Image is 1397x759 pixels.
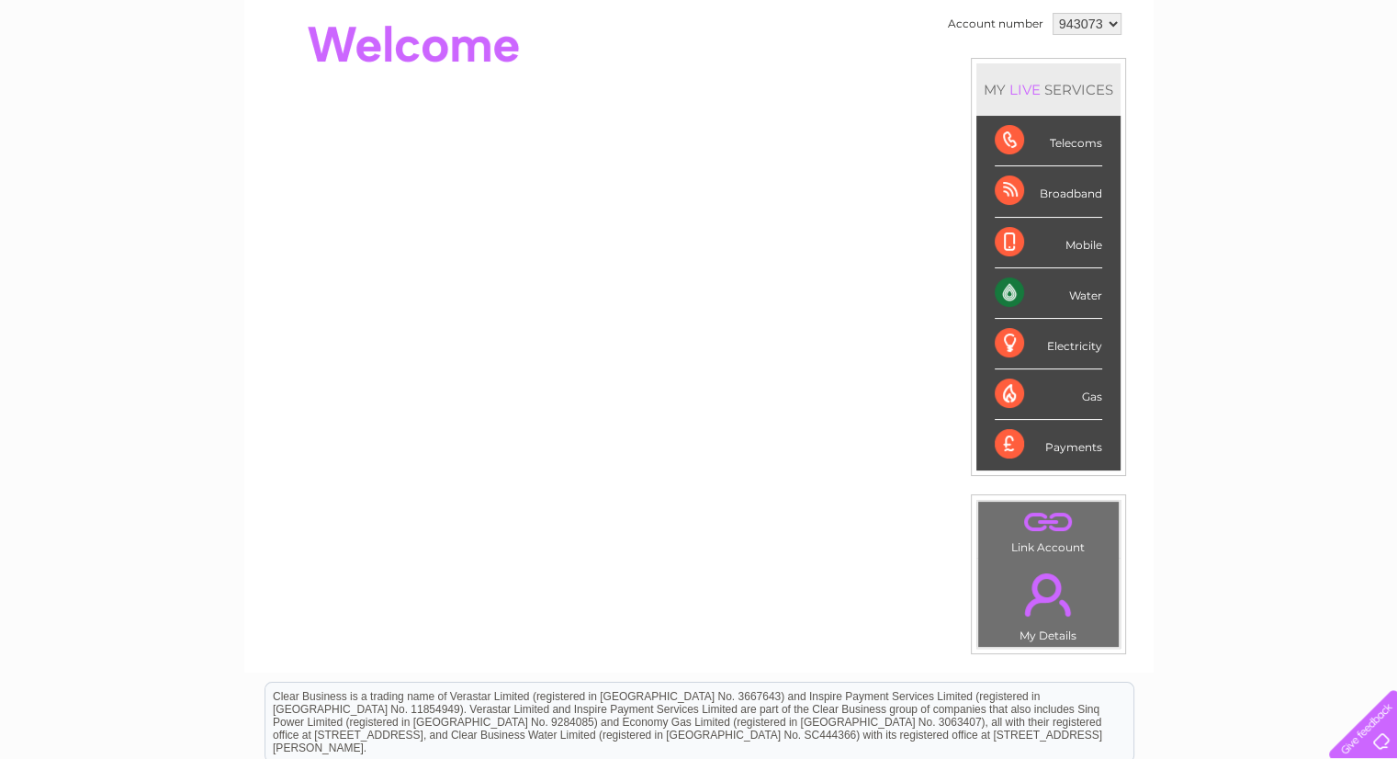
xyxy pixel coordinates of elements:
[943,8,1048,40] td: Account number
[1336,78,1380,92] a: Log out
[995,166,1102,217] div: Broadband
[995,116,1102,166] div: Telecoms
[1051,9,1177,32] a: 0333 014 3131
[983,506,1114,538] a: .
[265,10,1133,89] div: Clear Business is a trading name of Verastar Limited (registered in [GEOGRAPHIC_DATA] No. 3667643...
[1171,78,1226,92] a: Telecoms
[983,562,1114,627] a: .
[1074,78,1109,92] a: Water
[995,218,1102,268] div: Mobile
[1237,78,1264,92] a: Blog
[995,319,1102,369] div: Electricity
[976,63,1121,116] div: MY SERVICES
[977,558,1120,648] td: My Details
[1275,78,1320,92] a: Contact
[995,268,1102,319] div: Water
[995,369,1102,420] div: Gas
[49,48,142,104] img: logo.png
[1006,81,1044,98] div: LIVE
[995,420,1102,470] div: Payments
[977,501,1120,559] td: Link Account
[1120,78,1160,92] a: Energy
